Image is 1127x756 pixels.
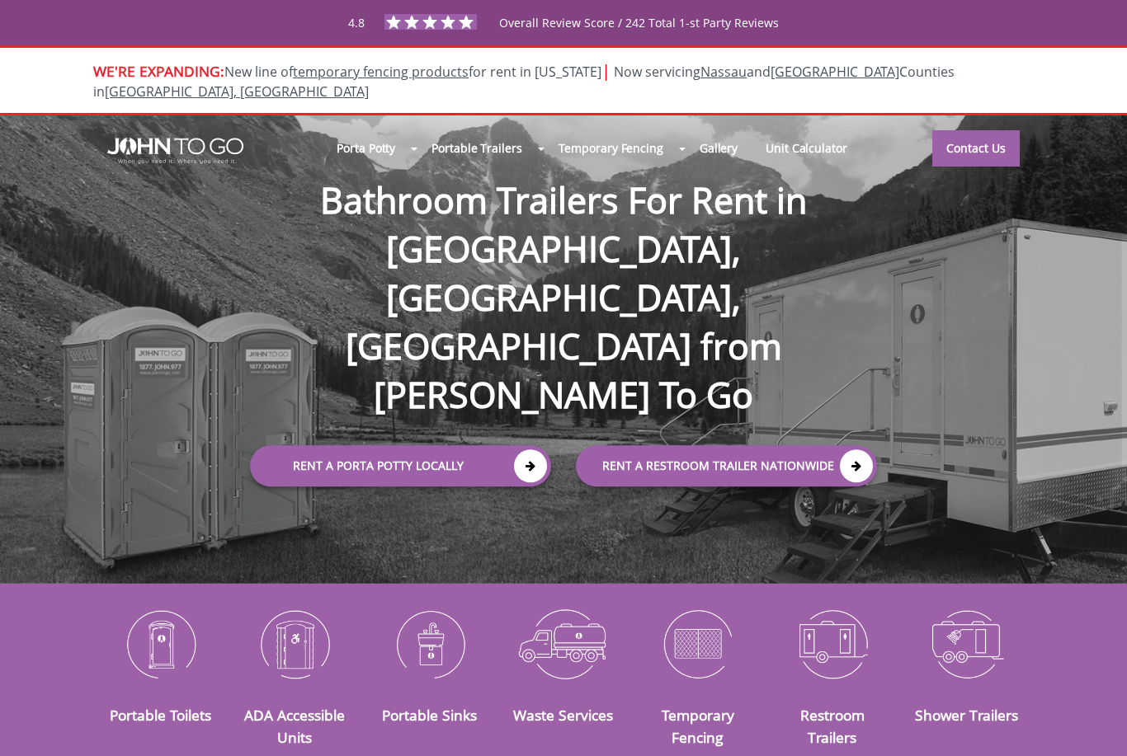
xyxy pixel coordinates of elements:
[499,15,779,63] span: Overall Review Score / 242 Total 1-st Party Reviews
[576,445,877,486] a: rent a RESTROOM TRAILER Nationwide
[93,63,955,101] span: New line of for rent in [US_STATE]
[293,63,469,81] a: temporary fencing products
[233,122,894,419] h1: Bathroom Trailers For Rent in [GEOGRAPHIC_DATA], [GEOGRAPHIC_DATA], [GEOGRAPHIC_DATA] from [PERSO...
[105,82,369,101] a: [GEOGRAPHIC_DATA], [GEOGRAPHIC_DATA]
[601,59,611,82] span: |
[106,601,215,687] img: Portable-Toilets-icon_N.png
[348,15,365,31] span: 4.8
[686,130,752,166] a: Gallery
[240,601,350,687] img: ADA-Accessible-Units-icon_N.png
[375,601,484,687] img: Portable-Sinks-icon_N.png
[93,61,224,81] span: WE'RE EXPANDING:
[323,130,409,166] a: Porta Potty
[643,601,752,687] img: Temporary-Fencing-cion_N.png
[110,705,211,725] a: Portable Toilets
[382,705,477,725] a: Portable Sinks
[777,601,887,687] img: Restroom-Trailers-icon_N.png
[771,63,899,81] a: [GEOGRAPHIC_DATA]
[662,705,734,746] a: Temporary Fencing
[513,705,613,725] a: Waste Services
[800,705,865,746] a: Restroom Trailers
[545,130,677,166] a: Temporary Fencing
[1061,690,1127,756] button: Live Chat
[752,130,861,166] a: Unit Calculator
[107,138,243,164] img: JOHN to go
[932,130,1020,167] a: Contact Us
[700,63,747,81] a: Nassau
[244,705,345,746] a: ADA Accessible Units
[250,445,551,486] a: Rent a Porta Potty Locally
[509,601,619,687] img: Waste-Services-icon_N.png
[417,130,535,166] a: Portable Trailers
[912,601,1021,687] img: Shower-Trailers-icon_N.png
[915,705,1018,725] a: Shower Trailers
